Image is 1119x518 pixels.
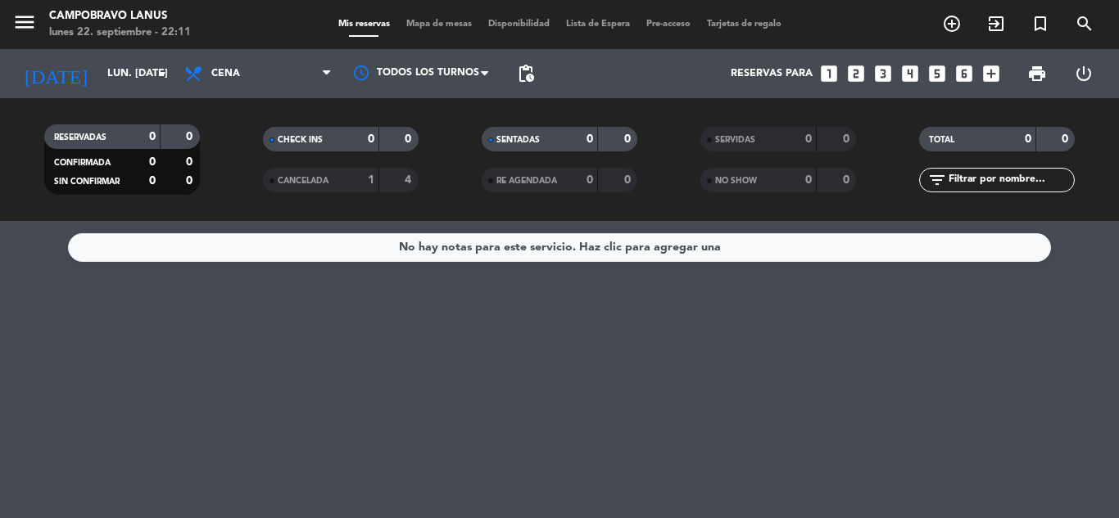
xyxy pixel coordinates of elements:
[715,136,755,144] span: SERVIDAS
[1027,64,1047,83] span: print
[731,68,813,79] span: Reservas para
[843,174,853,186] strong: 0
[54,133,106,142] span: RESERVADAS
[929,136,954,144] span: TOTAL
[152,64,172,83] i: arrow_drop_down
[926,63,948,84] i: looks_5
[927,170,947,190] i: filter_list
[587,133,593,145] strong: 0
[1074,64,1094,83] i: power_settings_new
[149,175,156,187] strong: 0
[872,63,894,84] i: looks_3
[186,156,196,168] strong: 0
[398,20,480,29] span: Mapa de mesas
[330,20,398,29] span: Mis reservas
[624,174,634,186] strong: 0
[54,178,120,186] span: SIN CONFIRMAR
[49,25,191,41] div: lunes 22. septiembre - 22:11
[699,20,790,29] span: Tarjetas de regalo
[516,64,536,83] span: pending_actions
[149,131,156,142] strong: 0
[845,63,867,84] i: looks_two
[12,56,99,92] i: [DATE]
[1075,14,1094,34] i: search
[368,174,374,186] strong: 1
[1031,14,1050,34] i: turned_in_not
[899,63,921,84] i: looks_4
[405,133,415,145] strong: 0
[186,175,196,187] strong: 0
[558,20,638,29] span: Lista de Espera
[211,68,240,79] span: Cena
[981,63,1002,84] i: add_box
[278,136,323,144] span: CHECK INS
[480,20,558,29] span: Disponibilidad
[1062,133,1071,145] strong: 0
[1025,133,1031,145] strong: 0
[278,177,328,185] span: CANCELADA
[986,14,1006,34] i: exit_to_app
[49,8,191,25] div: CAMPOBRAVO Lanus
[818,63,840,84] i: looks_one
[805,174,812,186] strong: 0
[805,133,812,145] strong: 0
[624,133,634,145] strong: 0
[496,136,540,144] span: SENTADAS
[715,177,757,185] span: NO SHOW
[368,133,374,145] strong: 0
[496,177,557,185] span: RE AGENDADA
[399,238,721,257] div: No hay notas para este servicio. Haz clic para agregar una
[54,159,111,167] span: CONFIRMADA
[954,63,975,84] i: looks_6
[12,10,37,40] button: menu
[149,156,156,168] strong: 0
[942,14,962,34] i: add_circle_outline
[638,20,699,29] span: Pre-acceso
[12,10,37,34] i: menu
[587,174,593,186] strong: 0
[405,174,415,186] strong: 4
[843,133,853,145] strong: 0
[186,131,196,142] strong: 0
[1060,49,1107,98] div: LOG OUT
[947,171,1074,189] input: Filtrar por nombre...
